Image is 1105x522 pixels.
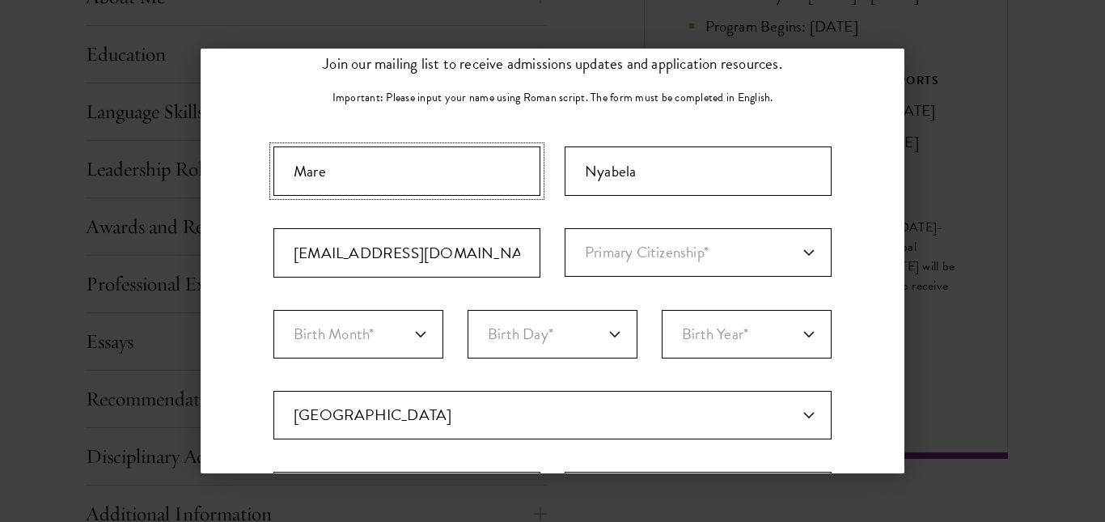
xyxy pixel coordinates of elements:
[273,228,540,278] input: Email Address*
[332,89,773,106] p: Important: Please input your name using Roman script. The form must be completed in English.
[565,228,832,278] div: Primary Citizenship*
[273,310,832,391] div: Birthdate*
[565,146,832,196] input: Last Name*
[273,310,443,359] select: Month
[323,50,782,77] p: Join our mailing list to receive admissions updates and application resources.
[273,472,540,521] input: City
[273,146,540,196] input: First Name*
[468,310,637,359] select: Day
[565,146,832,196] div: Last Name (Family Name)*
[662,310,832,359] select: Year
